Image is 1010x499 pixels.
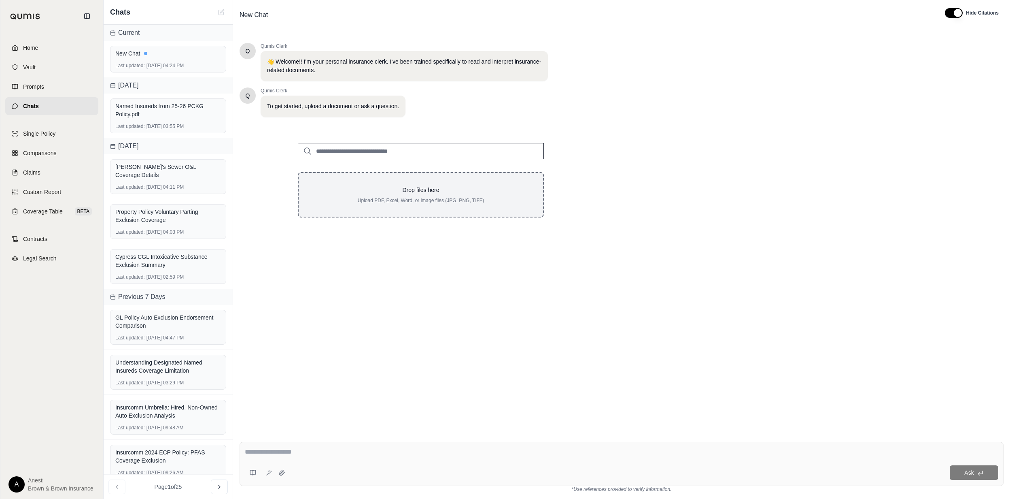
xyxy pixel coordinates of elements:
span: Qumis Clerk [261,87,405,94]
div: A [8,476,25,493]
span: Home [23,44,38,52]
a: Claims [5,164,98,181]
div: Current [104,25,233,41]
span: Last updated: [115,184,145,190]
span: Contracts [23,235,47,243]
span: Prompts [23,83,44,91]
div: *Use references provided to verify information. [240,486,1004,493]
a: Chats [5,97,98,115]
span: Custom Report [23,188,61,196]
span: Last updated: [115,274,145,280]
div: [DATE] 04:47 PM [115,335,221,341]
div: GL Policy Auto Exclusion Endorsement Comparison [115,313,221,330]
div: Insurcomm 2024 ECP Policy: PFAS Coverage Exclusion [115,448,221,465]
span: Last updated: [115,123,145,130]
span: Chats [110,6,130,18]
a: Legal Search [5,249,98,267]
span: Page 1 of 25 [155,483,182,491]
div: [DATE] 04:11 PM [115,184,221,190]
div: New Chat [115,49,221,58]
div: [DATE] 02:59 PM [115,274,221,280]
div: [DATE] 04:24 PM [115,62,221,69]
span: Last updated: [115,335,145,341]
span: Hello [246,47,250,55]
span: Coverage Table [23,207,63,215]
a: Single Policy [5,125,98,143]
div: Understanding Designated Named Insureds Coverage Limitation [115,358,221,375]
div: [DATE] 03:55 PM [115,123,221,130]
div: Insurcomm Umbrella: Hired, Non-Owned Auto Exclusion Analysis [115,403,221,420]
div: Edit Title [236,9,935,21]
p: 👋 Welcome!! I'm your personal insurance clerk. I've been trained specifically to read and interpr... [267,58,541,75]
p: To get started, upload a document or ask a question. [267,102,399,111]
span: Claims [23,168,40,177]
img: Qumis Logo [10,13,40,19]
a: Vault [5,58,98,76]
span: Legal Search [23,254,57,262]
button: Ask [950,465,998,480]
div: [DATE] [104,138,233,154]
div: Previous 7 Days [104,289,233,305]
span: Single Policy [23,130,55,138]
a: Prompts [5,78,98,96]
span: Vault [23,63,36,71]
span: Hello [246,92,250,100]
a: Home [5,39,98,57]
span: BETA [75,207,92,215]
span: New Chat [236,9,271,21]
span: Qumis Clerk [261,43,548,49]
span: Brown & Brown Insurance [28,484,93,493]
span: Last updated: [115,62,145,69]
div: [DATE] 03:29 PM [115,380,221,386]
span: Last updated: [115,380,145,386]
a: Comparisons [5,144,98,162]
p: Drop files here [312,186,530,194]
div: Cypress CGL Intoxicative Substance Exclusion Summary [115,253,221,269]
span: Last updated: [115,229,145,235]
a: Coverage TableBETA [5,203,98,220]
span: Ask [964,469,974,476]
a: Contracts [5,230,98,248]
span: Last updated: [115,469,145,476]
button: New Chat [216,7,226,17]
a: Custom Report [5,183,98,201]
span: Chats [23,102,39,110]
span: Hide Citations [966,10,999,16]
span: Comparisons [23,149,56,157]
span: Anesti [28,476,93,484]
div: [DATE] 09:48 AM [115,424,221,431]
div: [DATE] [104,77,233,94]
div: [DATE] 09:26 AM [115,469,221,476]
div: [DATE] 04:03 PM [115,229,221,235]
p: Upload PDF, Excel, Word, or image files (JPG, PNG, TIFF) [312,197,530,204]
div: Named Insureds from 25-26 PCKG Policy.pdf [115,102,221,118]
button: Collapse sidebar [81,10,93,23]
div: Property Policy Voluntary Parting Exclusion Coverage [115,208,221,224]
div: [PERSON_NAME]'s Sewer O&L Coverage Details [115,163,221,179]
span: Last updated: [115,424,145,431]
